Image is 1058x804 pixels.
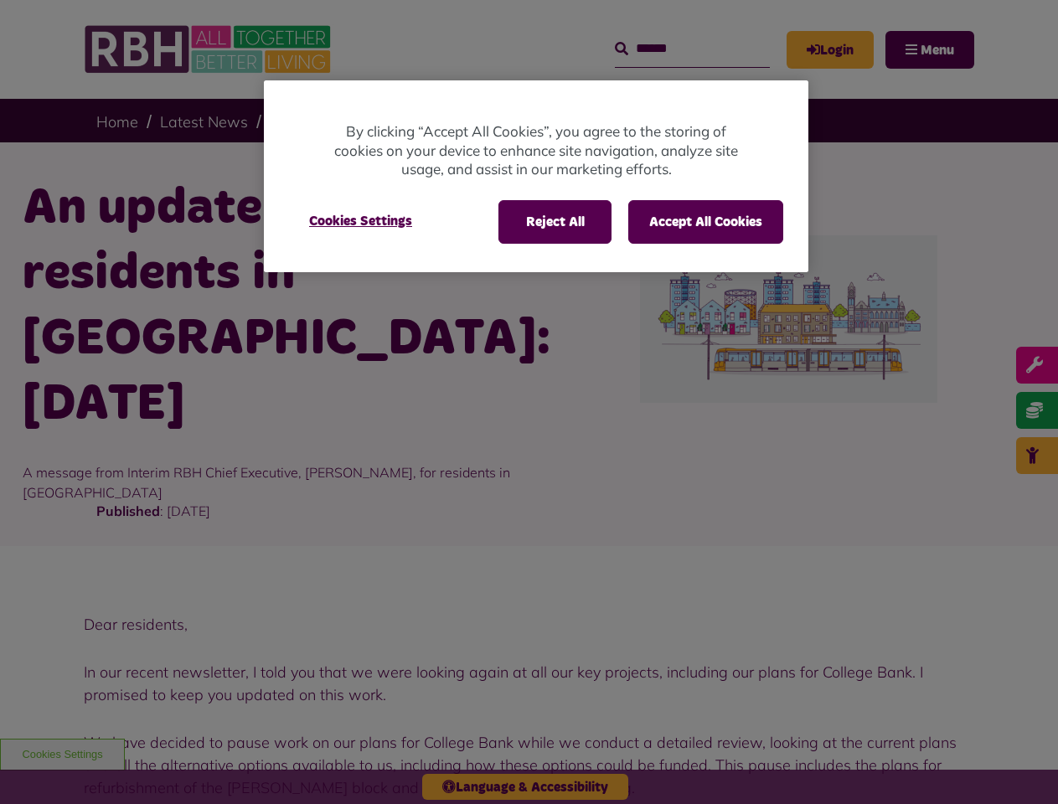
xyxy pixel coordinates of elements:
[289,200,432,242] button: Cookies Settings
[628,200,783,244] button: Accept All Cookies
[264,80,808,272] div: Cookie banner
[264,80,808,272] div: Privacy
[498,200,612,244] button: Reject All
[331,122,741,179] p: By clicking “Accept All Cookies”, you agree to the storing of cookies on your device to enhance s...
